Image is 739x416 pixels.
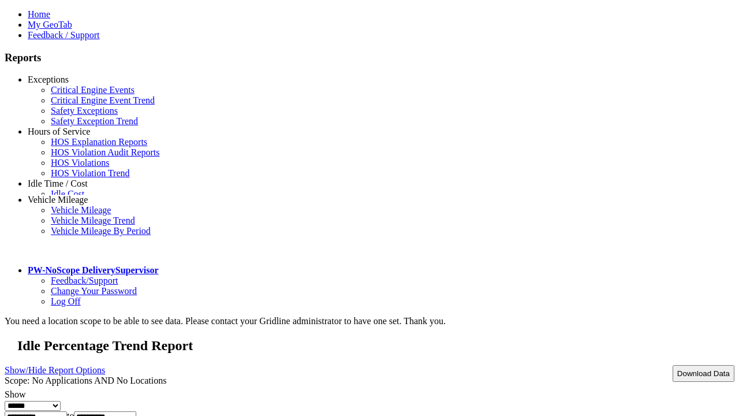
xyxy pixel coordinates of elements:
a: Exceptions [28,75,69,84]
a: Hours of Service [28,127,90,136]
a: Safety Exceptions [51,106,118,116]
a: Idle Cost [51,189,84,199]
a: Feedback / Support [28,30,99,40]
a: My GeoTab [28,20,72,29]
a: Safety Exception Trend [51,116,138,126]
a: Feedback/Support [51,276,118,285]
a: PW-NoScope DeliverySupervisor [28,265,158,275]
button: Download Data [673,365,734,382]
h2: Idle Percentage Trend Report [17,338,734,354]
a: Vehicle Mileage Trend [51,216,135,225]
a: HOS Explanation Reports [51,137,147,147]
a: HOS Violation Audit Reports [51,147,160,157]
a: Idle Time / Cost [28,179,88,188]
a: HOS Violations [51,158,109,168]
a: Change Your Password [51,286,137,296]
a: Home [28,9,50,19]
a: Critical Engine Event Trend [51,95,155,105]
a: Vehicle Mileage [28,195,88,205]
a: Vehicle Mileage By Period [51,226,151,236]
a: HOS Violation Trend [51,168,130,178]
a: Critical Engine Events [51,85,135,95]
a: Vehicle Mileage [51,205,111,215]
label: Show [5,389,25,399]
div: You need a location scope to be able to see data. Please contact your Gridline administrator to h... [5,316,734,326]
a: Log Off [51,296,81,306]
a: Show/Hide Report Options [5,362,105,378]
h3: Reports [5,51,734,64]
span: Scope: No Applications AND No Locations [5,376,166,385]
